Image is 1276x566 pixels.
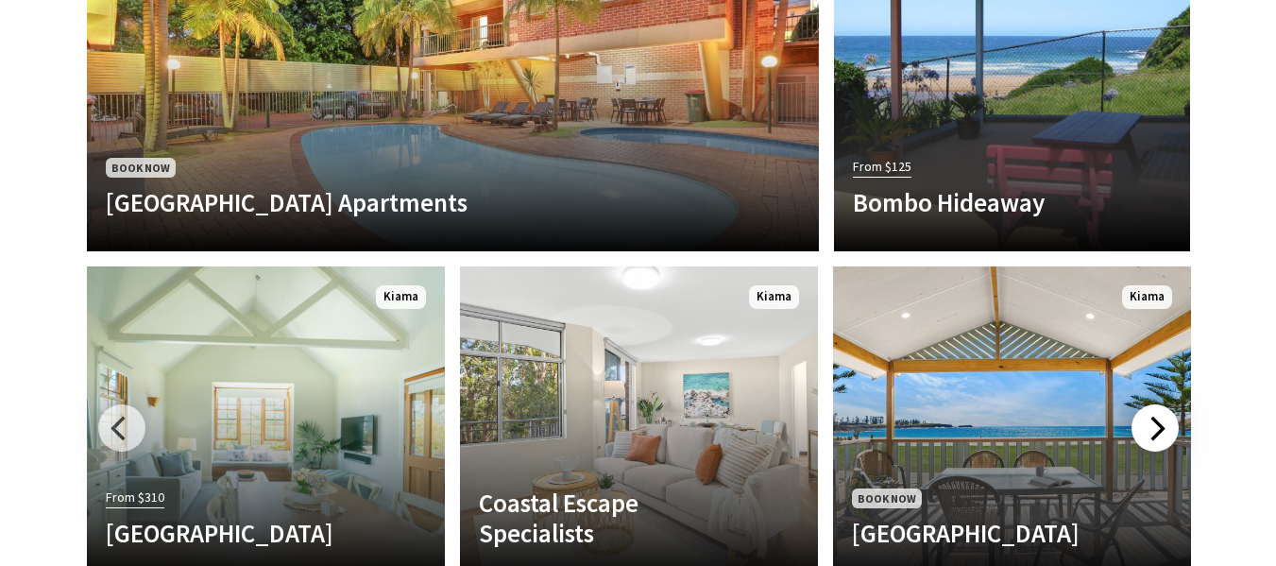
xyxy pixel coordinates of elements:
span: Kiama [1122,285,1172,309]
h4: Bombo Hideaway [853,187,1117,217]
span: Book Now [106,158,176,178]
h4: [GEOGRAPHIC_DATA] [106,518,372,548]
h4: [GEOGRAPHIC_DATA] [852,518,1118,548]
span: From $125 [853,156,911,178]
h4: Coastal Escape Specialists [479,488,745,549]
h4: [GEOGRAPHIC_DATA] Apartments [106,187,690,217]
span: Kiama [749,285,799,309]
span: Book Now [852,489,922,508]
span: Kiama [376,285,426,309]
span: From $310 [106,487,164,508]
